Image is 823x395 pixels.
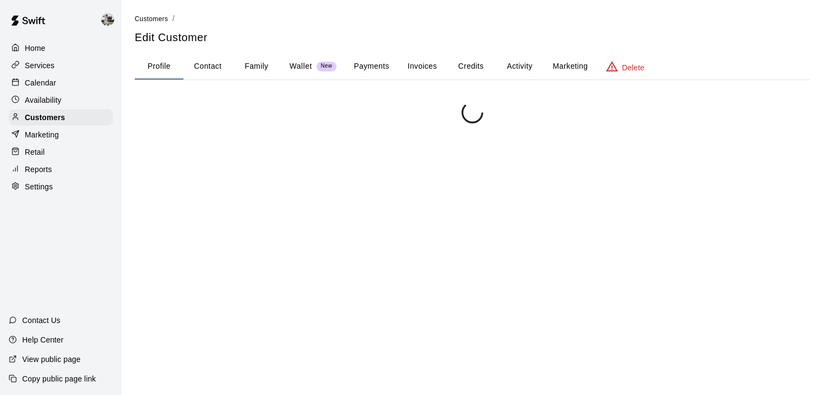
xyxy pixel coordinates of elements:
[22,354,81,365] p: View public page
[446,54,495,80] button: Credits
[25,147,45,157] p: Retail
[9,144,113,160] a: Retail
[622,62,644,73] p: Delete
[101,13,114,26] img: Matt Hill
[9,40,113,56] a: Home
[135,15,168,23] span: Customers
[22,315,61,326] p: Contact Us
[9,179,113,195] a: Settings
[9,75,113,91] a: Calendar
[135,30,810,45] h5: Edit Customer
[232,54,281,80] button: Family
[25,60,55,71] p: Services
[25,112,65,123] p: Customers
[495,54,544,80] button: Activity
[135,54,183,80] button: Profile
[9,109,113,126] a: Customers
[398,54,446,80] button: Invoices
[99,9,122,30] div: Matt Hill
[289,61,312,72] p: Wallet
[25,164,52,175] p: Reports
[9,57,113,74] a: Services
[317,63,337,70] span: New
[22,373,96,384] p: Copy public page link
[173,13,175,24] li: /
[135,54,810,80] div: basic tabs example
[345,54,398,80] button: Payments
[9,127,113,143] a: Marketing
[25,95,62,106] p: Availability
[135,14,168,23] a: Customers
[183,54,232,80] button: Contact
[9,92,113,108] a: Availability
[544,54,596,80] button: Marketing
[25,129,59,140] p: Marketing
[22,334,63,345] p: Help Center
[135,13,810,25] nav: breadcrumb
[25,181,53,192] p: Settings
[25,77,56,88] p: Calendar
[9,161,113,177] a: Reports
[25,43,45,54] p: Home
